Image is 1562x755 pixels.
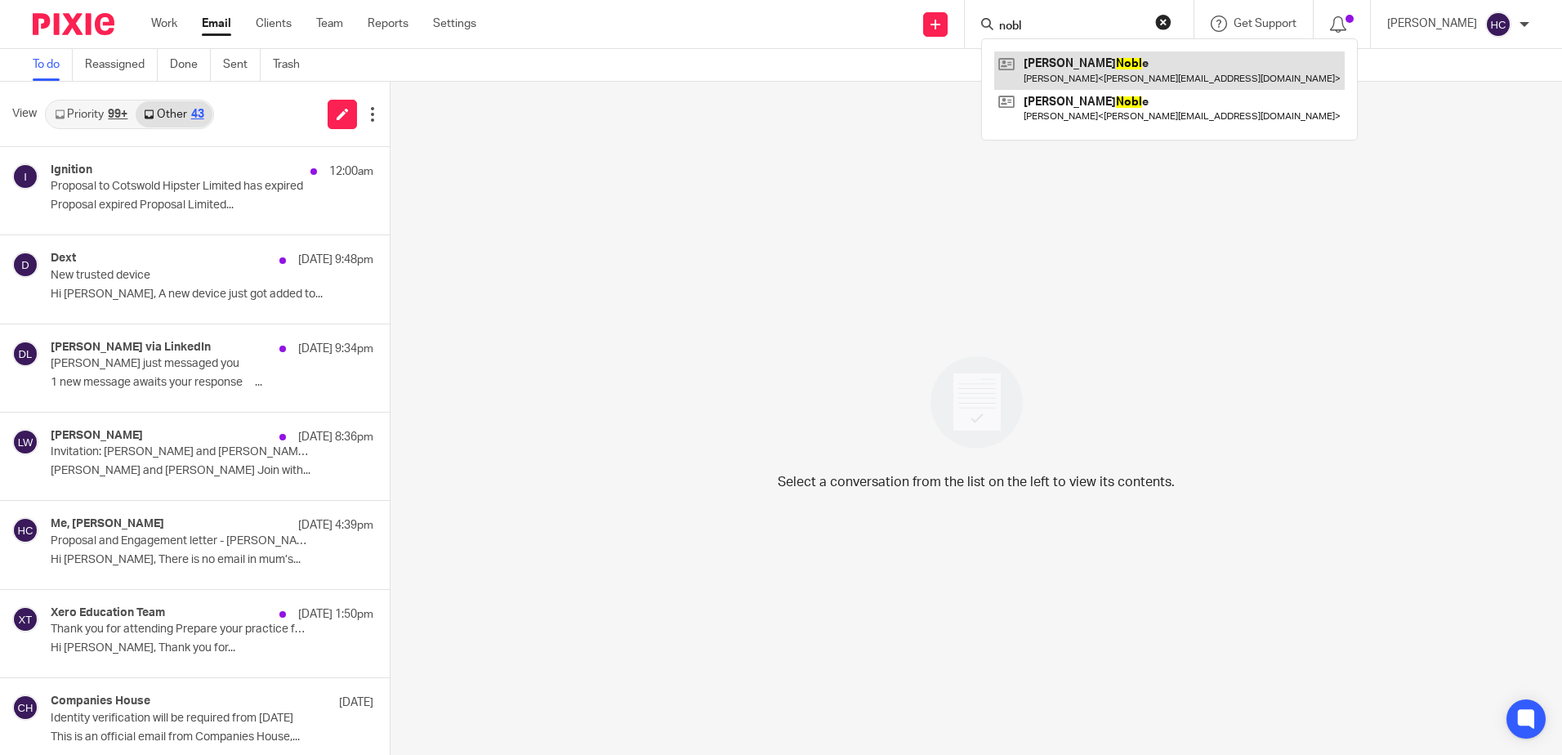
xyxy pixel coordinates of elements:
p: [DATE] [339,695,373,711]
h4: [PERSON_NAME] via LinkedIn [51,341,211,355]
p: Identity verification will be required from [DATE] [51,712,309,726]
h4: Ignition [51,163,92,177]
a: Priority99+ [47,101,136,127]
img: svg%3E [12,695,38,721]
p: Invitation: [PERSON_NAME] and [PERSON_NAME] @ [DATE] 1pm - 1:30pm (BST) ([PERSON_NAME][EMAIL_ADDR... [51,445,309,459]
p: [PERSON_NAME] just messaged you [51,357,309,371]
img: Pixie [33,13,114,35]
a: Team [316,16,343,32]
a: Clients [256,16,292,32]
span: Get Support [1234,18,1296,29]
h4: Xero Education Team [51,606,165,620]
img: svg%3E [12,517,38,543]
a: Sent [223,49,261,81]
p: 12:00am [329,163,373,180]
div: 99+ [108,109,127,120]
h4: [PERSON_NAME] [51,429,143,443]
p: Proposal expired Proposal Limited... [51,199,373,212]
p: [PERSON_NAME] [1387,16,1477,32]
img: image [920,346,1033,459]
p: [PERSON_NAME] and [PERSON_NAME] Join with... [51,464,373,478]
a: Settings [433,16,476,32]
p: [DATE] 1:50pm [298,606,373,623]
p: Hi [PERSON_NAME], There is no email in mum’s... [51,553,373,567]
h4: Dext [51,252,76,266]
a: Other43 [136,101,212,127]
img: svg%3E [12,429,38,455]
img: svg%3E [12,163,38,190]
p: [DATE] 4:39pm [298,517,373,534]
h4: Companies House [51,695,150,708]
img: svg%3E [12,252,38,278]
button: Clear [1155,14,1171,30]
h4: Me, [PERSON_NAME] [51,517,164,531]
p: New trusted device [51,269,309,283]
a: Email [202,16,231,32]
a: Reassigned [85,49,158,81]
img: svg%3E [12,341,38,367]
a: Trash [273,49,312,81]
p: Hi [PERSON_NAME], Thank you for... [51,641,373,655]
a: Work [151,16,177,32]
p: [DATE] 9:34pm [298,341,373,357]
p: Proposal to Cotswold Hipster Limited has expired [51,180,309,194]
a: Reports [368,16,408,32]
p: Proposal and Engagement letter - [PERSON_NAME] [51,534,309,548]
img: svg%3E [12,606,38,632]
p: Thank you for attending Prepare your practice for MTD for Income Tax [51,623,309,637]
img: svg%3E [1485,11,1511,38]
p: [DATE] 9:48pm [298,252,373,268]
span: View [12,105,37,123]
a: To do [33,49,73,81]
input: Search [997,20,1145,34]
a: Done [170,49,211,81]
p: 1 new message awaits your response ͏ ͏ ͏ ͏ ͏... [51,376,373,390]
div: 43 [191,109,204,120]
p: This is an official email from Companies House,... [51,730,373,744]
p: Select a conversation from the list on the left to view its contents. [778,472,1175,492]
p: [DATE] 8:36pm [298,429,373,445]
p: Hi [PERSON_NAME], A new device just got added to... [51,288,373,302]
